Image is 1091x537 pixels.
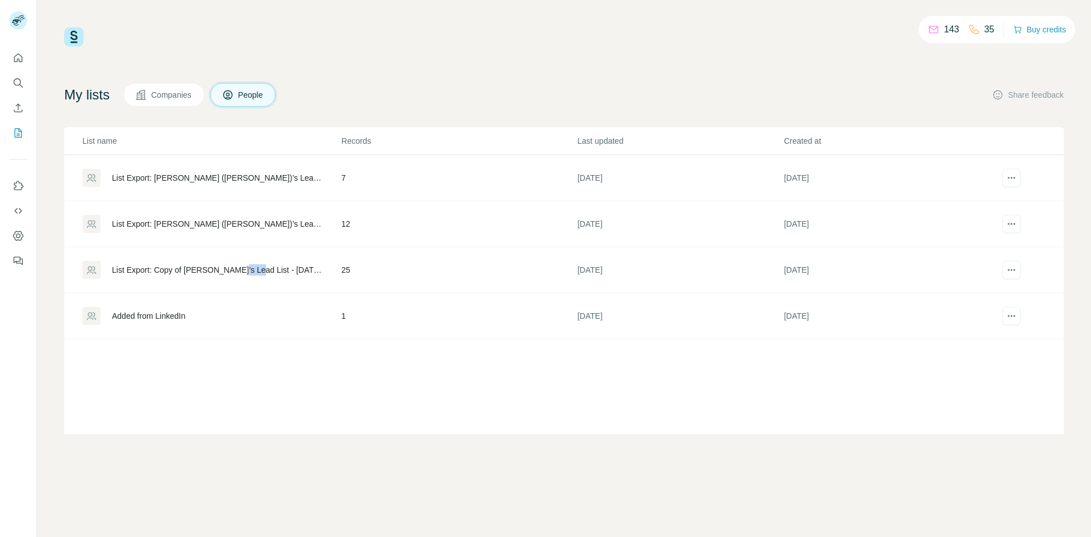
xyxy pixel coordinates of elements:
[784,201,990,247] td: [DATE]
[9,123,27,143] button: My lists
[577,201,783,247] td: [DATE]
[577,293,783,339] td: [DATE]
[9,73,27,93] button: Search
[341,293,577,339] td: 1
[151,89,193,101] span: Companies
[341,201,577,247] td: 12
[64,27,84,47] img: Surfe Logo
[577,155,783,201] td: [DATE]
[341,247,577,293] td: 25
[1002,307,1021,325] button: actions
[9,201,27,221] button: Use Surfe API
[784,155,990,201] td: [DATE]
[577,247,783,293] td: [DATE]
[1002,169,1021,187] button: actions
[341,155,577,201] td: 7
[9,48,27,68] button: Quick start
[112,264,322,276] div: List Export: Copy of [PERSON_NAME]’s Lead List - [DATE] 12:27
[9,176,27,196] button: Use Surfe on LinkedIn
[9,226,27,246] button: Dashboard
[82,135,340,147] p: List name
[112,218,322,230] div: List Export: [PERSON_NAME] ([PERSON_NAME])’s Lead List - [DATE] 11:44
[342,135,576,147] p: Records
[9,251,27,271] button: Feedback
[784,135,989,147] p: Created at
[992,89,1064,101] button: Share feedback
[944,23,959,36] p: 143
[1013,22,1066,38] button: Buy credits
[984,23,994,36] p: 35
[64,86,110,104] h4: My lists
[112,310,185,322] div: Added from LinkedIn
[784,247,990,293] td: [DATE]
[238,89,264,101] span: People
[1002,261,1021,279] button: actions
[112,172,322,184] div: List Export: [PERSON_NAME] ([PERSON_NAME])’s Lead List - [DATE] 11:45
[577,135,782,147] p: Last updated
[784,293,990,339] td: [DATE]
[9,98,27,118] button: Enrich CSV
[1002,215,1021,233] button: actions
